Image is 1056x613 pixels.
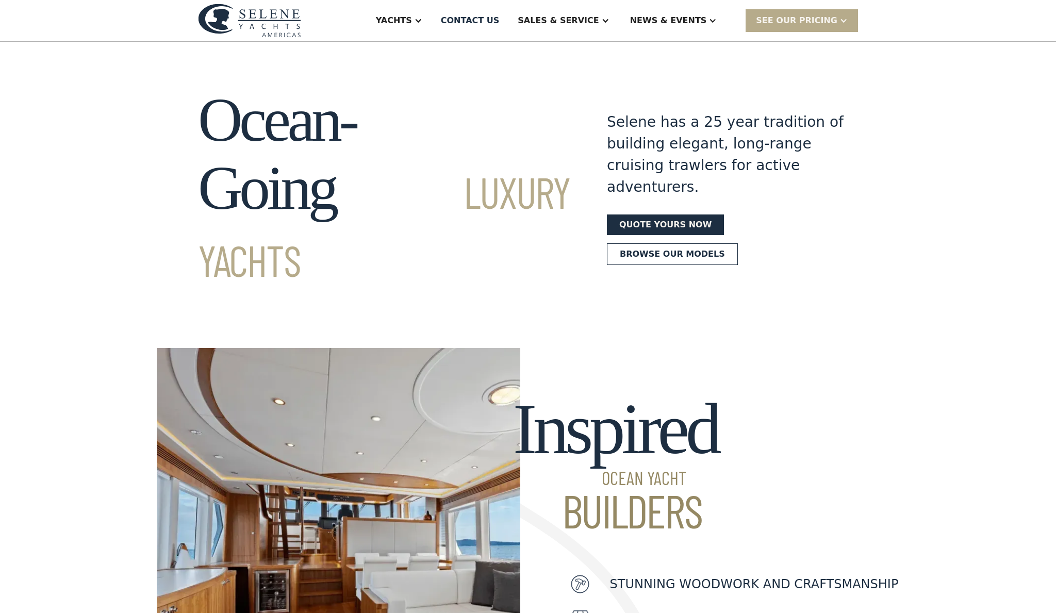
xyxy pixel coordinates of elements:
[630,14,707,27] div: News & EVENTS
[513,389,718,534] h2: Inspired
[441,14,500,27] div: Contact US
[513,469,718,487] span: Ocean Yacht
[376,14,412,27] div: Yachts
[198,165,570,286] span: Luxury Yachts
[607,111,844,198] div: Selene has a 25 year tradition of building elegant, long-range cruising trawlers for active adven...
[746,9,858,31] div: SEE Our Pricing
[607,214,724,235] a: Quote yours now
[513,487,718,534] span: Builders
[518,14,599,27] div: Sales & Service
[198,86,570,290] h1: Ocean-Going
[610,575,899,593] p: Stunning woodwork and craftsmanship
[607,243,738,265] a: Browse our models
[198,4,301,37] img: logo
[756,14,837,27] div: SEE Our Pricing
